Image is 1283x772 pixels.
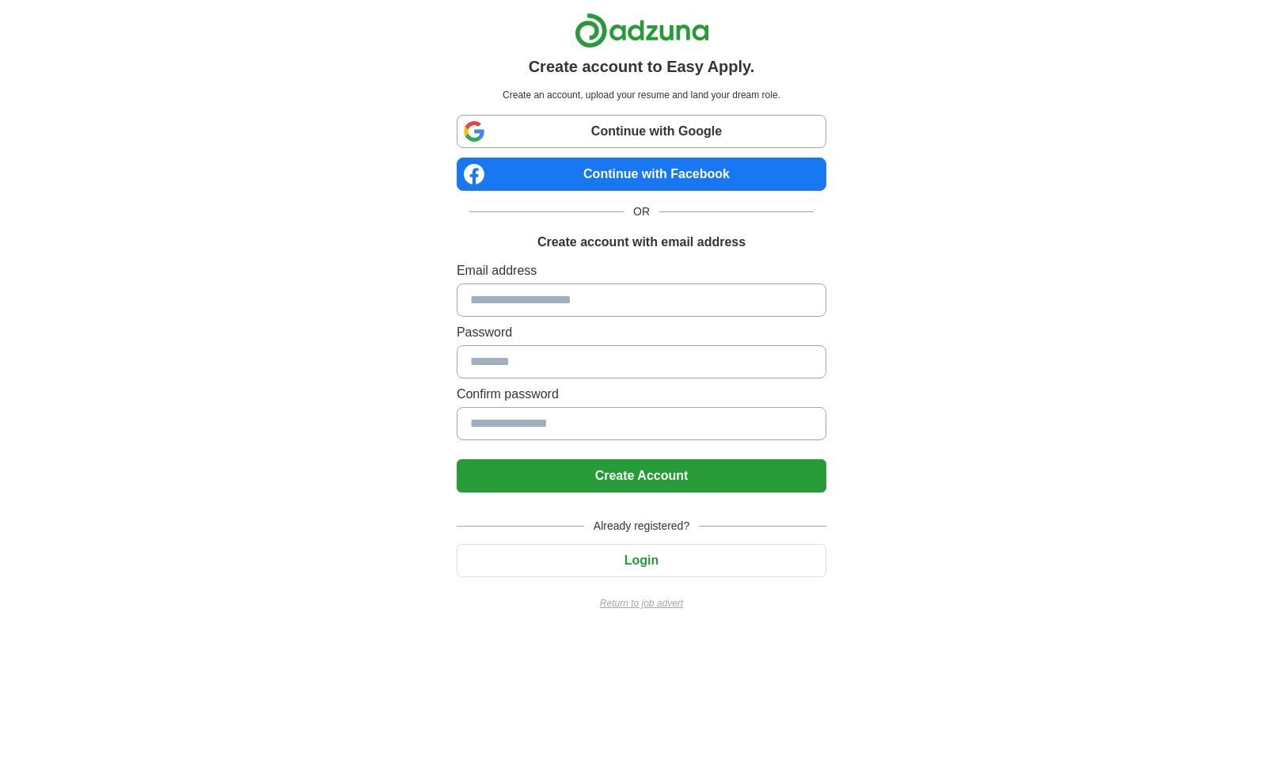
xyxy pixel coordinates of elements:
label: Email address [457,261,826,280]
button: Login [457,544,826,577]
img: Adzuna logo [575,13,709,48]
a: Return to job advert [457,596,826,610]
h1: Create account with email address [537,233,746,252]
h1: Create account to Easy Apply. [529,55,755,78]
a: Continue with Google [457,115,826,148]
label: Password [457,323,826,342]
p: Create an account, upload your resume and land your dream role. [460,88,823,102]
label: Confirm password [457,385,826,404]
span: Already registered? [584,518,699,534]
span: OR [624,203,659,220]
button: Create Account [457,459,826,492]
a: Continue with Facebook [457,158,826,191]
a: Login [457,553,826,567]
